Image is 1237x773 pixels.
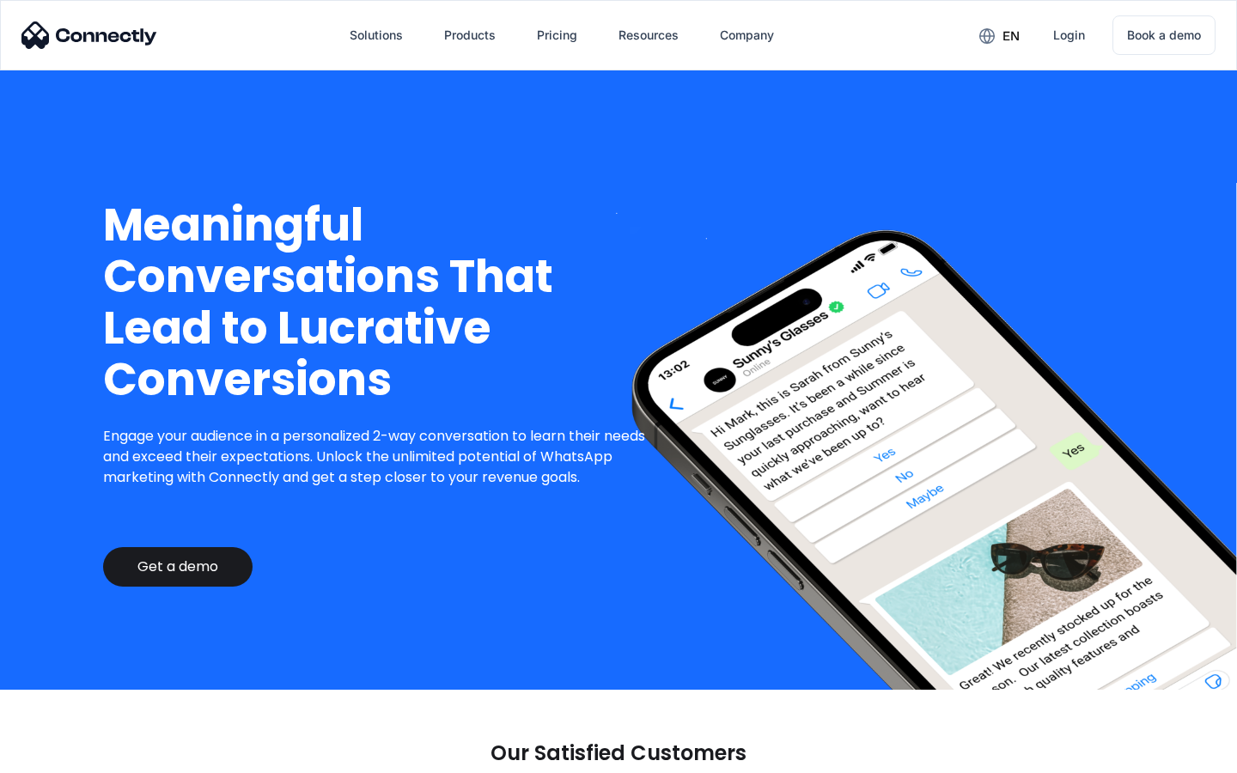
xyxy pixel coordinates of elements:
div: Company [720,23,774,47]
div: Pricing [537,23,577,47]
p: Engage your audience in a personalized 2-way conversation to learn their needs and exceed their e... [103,426,659,488]
ul: Language list [34,743,103,767]
aside: Language selected: English [17,743,103,767]
div: Resources [618,23,679,47]
img: Connectly Logo [21,21,157,49]
a: Get a demo [103,547,253,587]
div: Get a demo [137,558,218,575]
a: Book a demo [1112,15,1216,55]
a: Login [1039,15,1099,56]
div: Solutions [350,23,403,47]
div: en [1002,24,1020,48]
h1: Meaningful Conversations That Lead to Lucrative Conversions [103,199,659,405]
div: Login [1053,23,1085,47]
div: Products [444,23,496,47]
p: Our Satisfied Customers [491,741,746,765]
a: Pricing [523,15,591,56]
